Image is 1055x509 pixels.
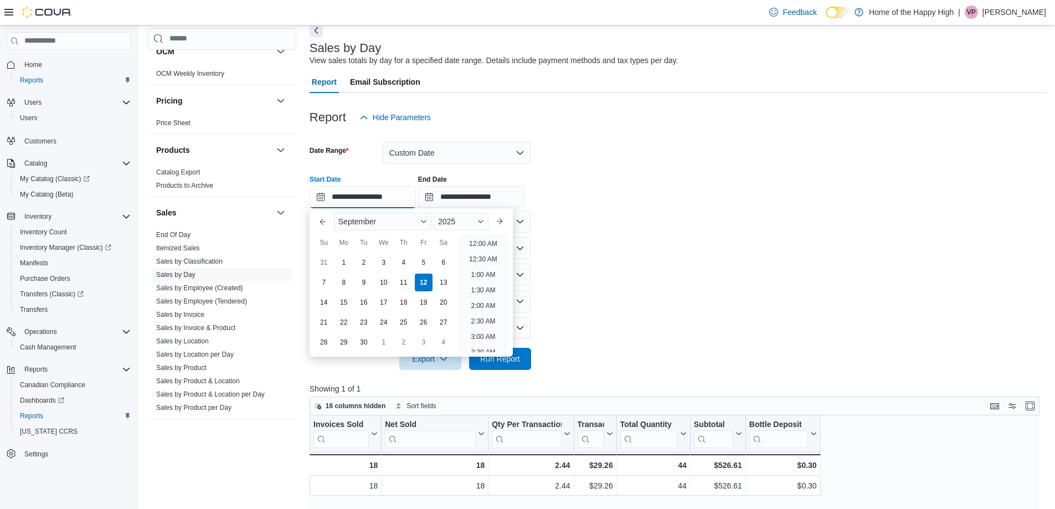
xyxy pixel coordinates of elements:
a: Price Sheet [156,119,191,127]
button: Next month [491,213,508,230]
div: day-14 [315,294,333,311]
a: OCM Weekly Inventory [156,70,224,78]
span: My Catalog (Classic) [20,174,90,183]
div: day-4 [435,333,452,351]
div: $0.30 [749,479,817,492]
button: Open list of options [516,244,524,253]
span: Manifests [16,256,131,270]
div: Pricing [147,116,296,134]
button: Reports [11,408,135,424]
p: [PERSON_NAME] [982,6,1046,19]
div: 18 [313,459,378,472]
div: day-27 [435,313,452,331]
button: [US_STATE] CCRS [11,424,135,439]
button: Invoices Sold [313,420,378,448]
button: Sales [274,206,287,219]
p: | [958,6,960,19]
li: 2:00 AM [466,299,500,312]
span: Feedback [783,7,816,18]
button: Inventory Count [11,224,135,240]
div: 18 [385,459,485,472]
div: Sa [435,234,452,251]
span: Customers [24,137,56,146]
li: 12:00 AM [465,237,502,250]
label: End Date [418,175,447,184]
button: OCM [156,46,272,57]
a: My Catalog (Beta) [16,188,78,201]
div: 18 [313,479,378,492]
span: Inventory [24,212,52,221]
span: Inventory Count [16,225,131,239]
a: Cash Management [16,341,80,354]
div: Vijit Ponnaiya [965,6,978,19]
button: Cash Management [11,340,135,355]
a: Sales by Product [156,364,207,372]
button: My Catalog (Beta) [11,187,135,202]
div: day-21 [315,313,333,331]
li: 12:30 AM [465,253,502,266]
a: Sales by Location per Day [156,351,234,358]
span: September [338,217,376,226]
li: 3:00 AM [466,330,500,343]
div: Bottle Deposit [749,420,808,430]
span: Run Report [480,353,520,364]
div: day-6 [435,254,452,271]
a: Products to Archive [156,182,213,189]
div: Button. Open the year selector. 2025 is currently selected. [434,213,488,230]
button: Purchase Orders [11,271,135,286]
nav: Complex example [7,52,131,491]
div: Qty Per Transaction [492,420,561,448]
div: day-16 [355,294,373,311]
div: OCM [147,67,296,85]
span: Sales by Invoice [156,310,204,319]
div: day-18 [395,294,413,311]
span: My Catalog (Classic) [16,172,131,186]
div: day-20 [435,294,452,311]
span: Transfers (Classic) [16,287,131,301]
h3: Products [156,145,190,156]
li: 2:30 AM [466,315,500,328]
div: day-12 [415,274,433,291]
span: Sales by Product per Day [156,403,231,412]
span: Cash Management [16,341,131,354]
span: Transfers [16,303,131,316]
a: Sales by Day [156,271,195,279]
span: Home [24,60,42,69]
button: Inventory [20,210,56,223]
a: Home [20,58,47,71]
li: 1:30 AM [466,284,500,297]
a: Sales by Product per Day [156,404,231,412]
div: Total Quantity [620,420,677,448]
span: Sales by Classification [156,257,223,266]
button: Customers [2,132,135,148]
div: day-1 [335,254,353,271]
h3: Pricing [156,95,182,106]
span: Inventory Count [20,228,67,236]
span: Email Subscription [350,71,420,93]
h3: OCM [156,46,174,57]
span: VP [967,6,976,19]
button: Operations [2,324,135,340]
a: My Catalog (Classic) [11,171,135,187]
span: OCM Weekly Inventory [156,69,224,78]
div: day-25 [395,313,413,331]
label: Date Range [310,146,349,155]
div: day-17 [375,294,393,311]
div: Fr [415,234,433,251]
div: We [375,234,393,251]
button: Transaction Average [577,420,613,448]
button: Taxes [156,429,272,440]
a: Sales by Invoice [156,311,204,318]
button: Run Report [469,348,531,370]
span: Canadian Compliance [20,381,85,389]
label: Start Date [310,175,341,184]
button: Products [274,143,287,157]
a: Feedback [765,1,821,23]
span: 2025 [438,217,455,226]
li: 1:00 AM [466,268,500,281]
h3: Sales by Day [310,42,382,55]
div: day-3 [415,333,433,351]
div: day-30 [355,333,373,351]
button: Bottle Deposit [749,420,817,448]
